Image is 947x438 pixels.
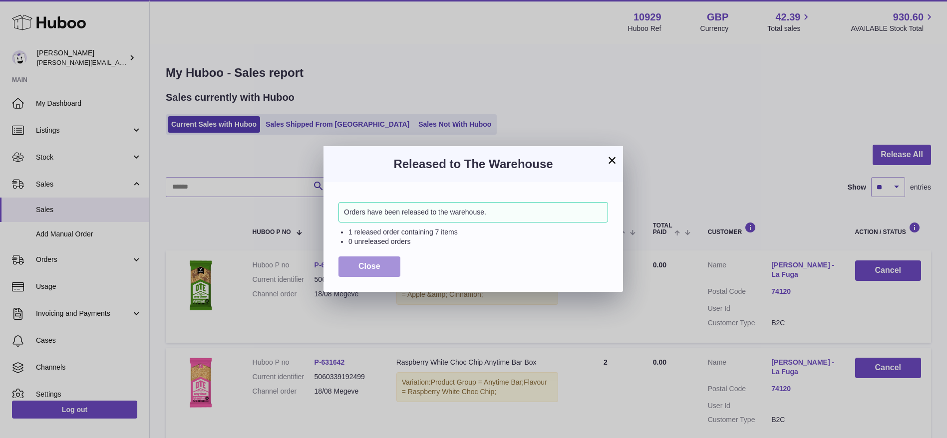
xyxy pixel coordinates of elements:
li: 1 released order containing 7 items [348,227,608,237]
li: 0 unreleased orders [348,237,608,246]
h3: Released to The Warehouse [338,156,608,172]
span: Close [358,262,380,270]
div: Orders have been released to the warehouse. [338,202,608,222]
button: × [606,154,618,166]
button: Close [338,256,400,277]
